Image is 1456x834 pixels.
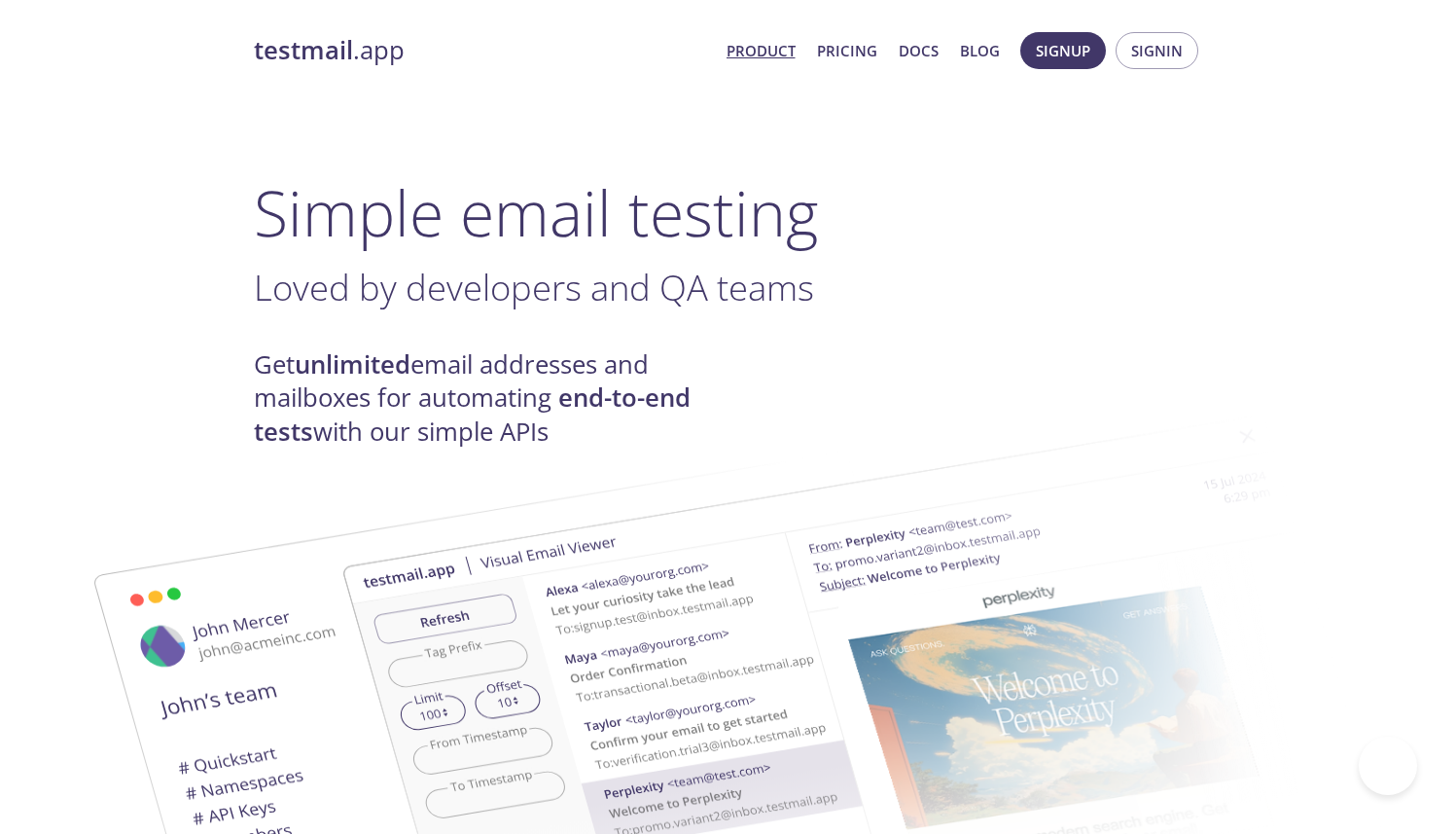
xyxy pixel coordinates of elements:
[817,38,877,63] a: Pricing
[254,34,711,67] a: testmail.app
[1116,32,1198,69] button: Signin
[1036,38,1090,63] span: Signup
[254,175,1203,250] h1: Simple email testing
[254,33,353,67] strong: testmail
[1020,32,1106,69] button: Signup
[254,381,691,448] strong: end-to-end tests
[727,38,796,63] a: Product
[899,38,939,63] a: Docs
[1359,737,1417,795] iframe: Help Scout Beacon - Open
[254,348,728,449] h4: Get email addresses and mailboxes for automating with our simple APIs
[295,347,410,381] strong: unlimited
[254,263,814,311] span: Loved by developers and QA teams
[1131,38,1183,63] span: Signin
[960,38,1000,63] a: Blog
